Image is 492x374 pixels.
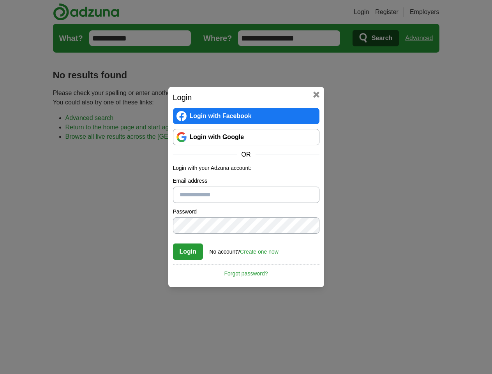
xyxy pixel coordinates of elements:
[173,177,319,185] label: Email address
[240,249,279,255] a: Create one now
[173,129,319,145] a: Login with Google
[173,265,319,278] a: Forgot password?
[173,164,319,172] p: Login with your Adzuna account:
[210,243,279,256] div: No account?
[173,208,319,216] label: Password
[237,150,256,159] span: OR
[173,108,319,124] a: Login with Facebook
[173,243,203,260] button: Login
[173,92,319,103] h2: Login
